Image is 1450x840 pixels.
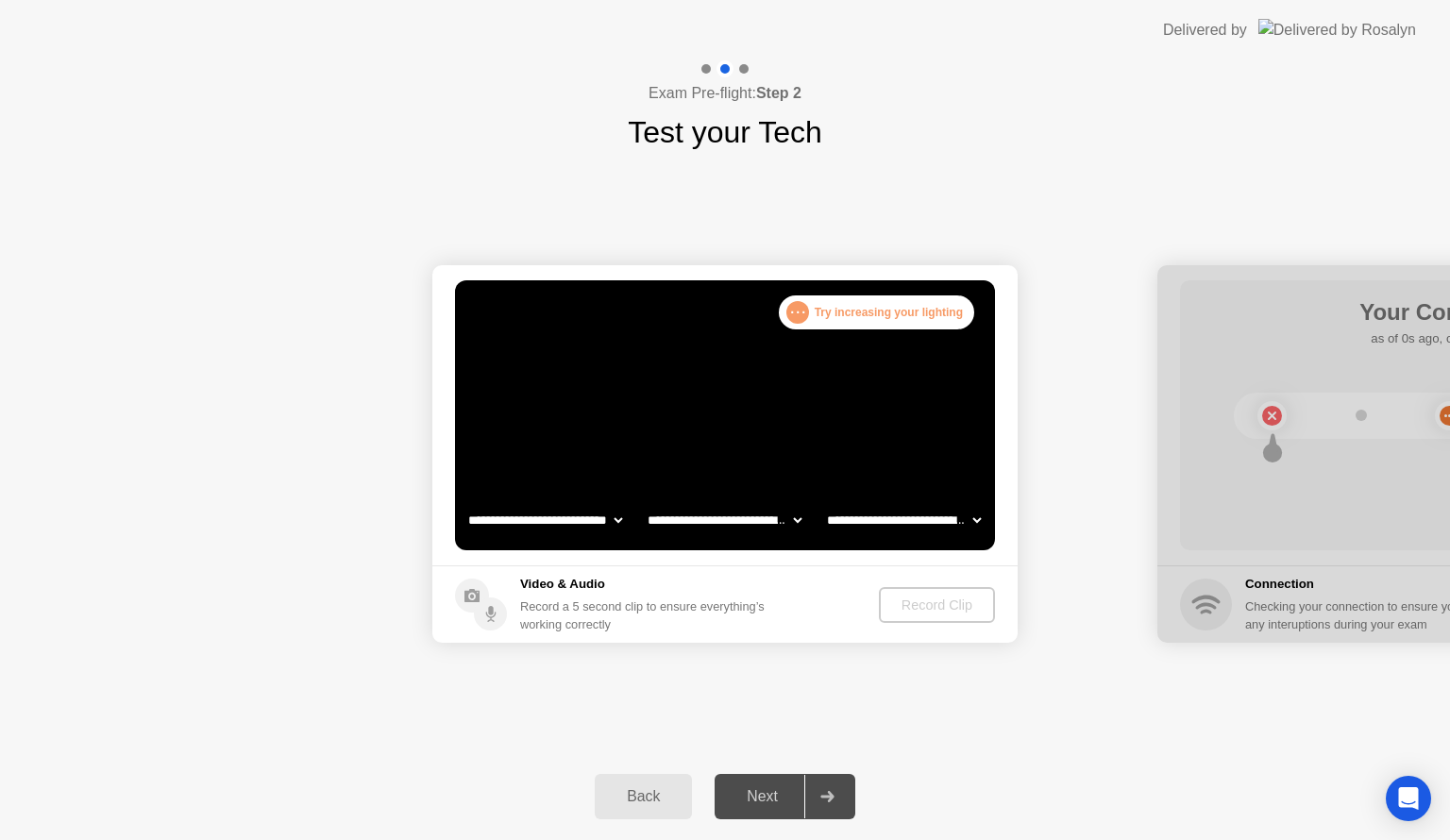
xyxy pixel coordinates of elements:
[715,774,855,819] button: Next
[649,82,801,105] h4: Exam Pre-flight:
[823,501,985,539] select: Available microphones
[779,295,974,329] div: Try increasing your lighting
[1386,776,1431,821] div: Open Intercom Messenger
[464,501,626,539] select: Available cameras
[786,301,809,324] div: . . .
[1163,19,1247,42] div: Delivered by
[520,597,772,633] div: Record a 5 second clip to ensure everything’s working correctly
[879,587,995,623] button: Record Clip
[886,597,987,613] div: Record Clip
[595,774,692,819] button: Back
[520,575,772,594] h5: Video & Audio
[600,788,686,805] div: Back
[720,788,804,805] div: Next
[644,501,805,539] select: Available speakers
[756,85,801,101] b: Step 2
[628,109,822,155] h1: Test your Tech
[1258,19,1416,41] img: Delivered by Rosalyn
